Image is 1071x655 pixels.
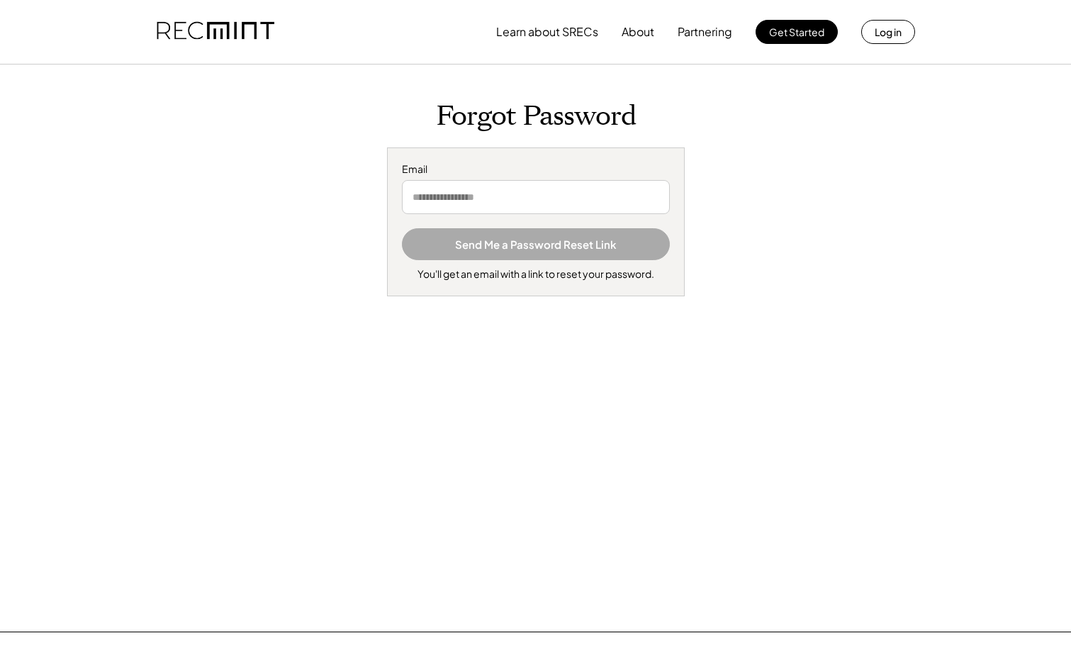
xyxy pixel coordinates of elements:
[622,18,654,46] button: About
[417,267,654,281] div: You'll get an email with a link to reset your password.
[496,18,598,46] button: Learn about SRECs
[402,228,670,260] button: Send Me a Password Reset Link
[157,8,274,56] img: recmint-logotype%403x.png
[678,18,732,46] button: Partnering
[402,162,670,177] div: Email
[96,100,975,133] h1: Forgot Password
[861,20,915,44] button: Log in
[756,20,838,44] button: Get Started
